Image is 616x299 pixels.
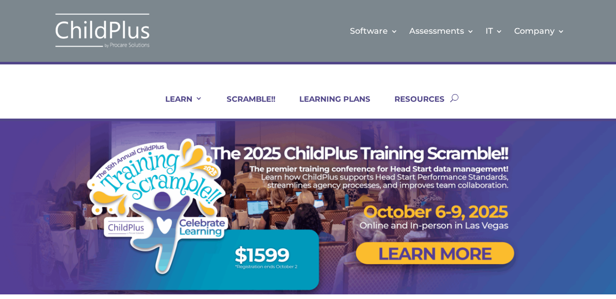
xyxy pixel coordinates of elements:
[409,10,474,52] a: Assessments
[152,94,203,119] a: LEARN
[514,10,565,52] a: Company
[382,94,445,119] a: RESOURCES
[287,94,370,119] a: LEARNING PLANS
[214,94,275,119] a: SCRAMBLE!!
[350,10,398,52] a: Software
[486,10,503,52] a: IT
